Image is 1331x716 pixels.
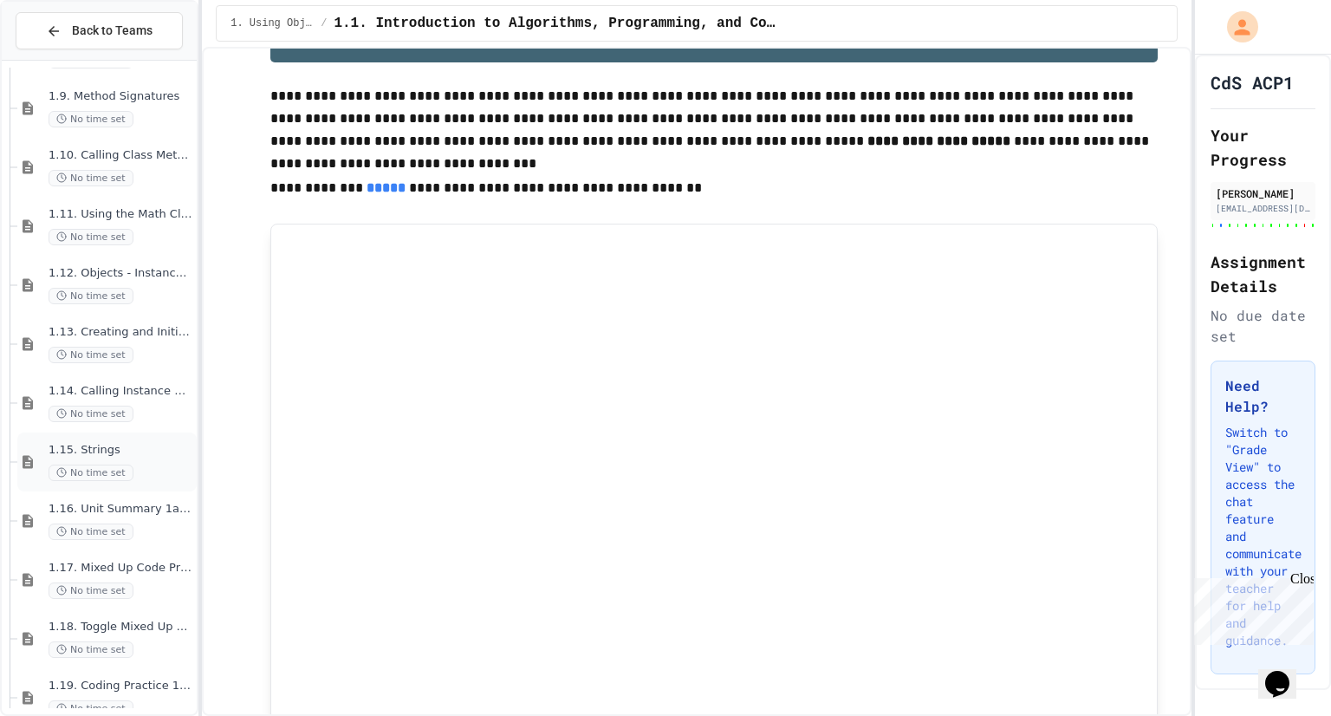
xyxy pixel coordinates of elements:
span: 1.18. Toggle Mixed Up or Write Code Practice 1.1-1.6 [49,620,193,635]
span: No time set [49,465,133,481]
span: 1.19. Coding Practice 1a (1.1-1.6) [49,679,193,693]
div: [PERSON_NAME] [1216,186,1310,201]
div: [EMAIL_ADDRESS][DOMAIN_NAME] [1216,202,1310,215]
span: No time set [49,229,133,245]
span: 1.13. Creating and Initializing Objects: Constructors [49,325,193,340]
span: Back to Teams [72,22,153,40]
span: 1.12. Objects - Instances of Classes [49,266,193,281]
h3: Need Help? [1225,375,1301,417]
span: 1.11. Using the Math Class [49,207,193,222]
span: 1. Using Objects and Methods [230,16,314,30]
span: 1.14. Calling Instance Methods [49,384,193,399]
span: 1.15. Strings [49,443,193,458]
span: No time set [49,406,133,422]
span: No time set [49,347,133,363]
span: No time set [49,641,133,658]
div: My Account [1209,7,1263,47]
span: No time set [49,111,133,127]
span: 1.17. Mixed Up Code Practice 1.1-1.6 [49,561,193,576]
iframe: chat widget [1187,571,1314,645]
span: 1.1. Introduction to Algorithms, Programming, and Compilers [334,13,777,34]
iframe: chat widget [1258,647,1314,699]
div: Chat with us now!Close [7,7,120,110]
span: 1.10. Calling Class Methods [49,148,193,163]
button: Back to Teams [16,12,183,49]
span: No time set [49,170,133,186]
span: / [321,16,327,30]
p: Switch to "Grade View" to access the chat feature and communicate with your teacher for help and ... [1225,424,1301,649]
div: No due date set [1211,305,1315,347]
span: 1.9. Method Signatures [49,89,193,104]
span: No time set [49,583,133,599]
span: 1.16. Unit Summary 1a (1.1-1.6) [49,502,193,517]
span: No time set [49,288,133,304]
span: No time set [49,524,133,540]
h2: Your Progress [1211,123,1315,172]
h1: CdS ACP1 [1211,70,1294,94]
h2: Assignment Details [1211,250,1315,298]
